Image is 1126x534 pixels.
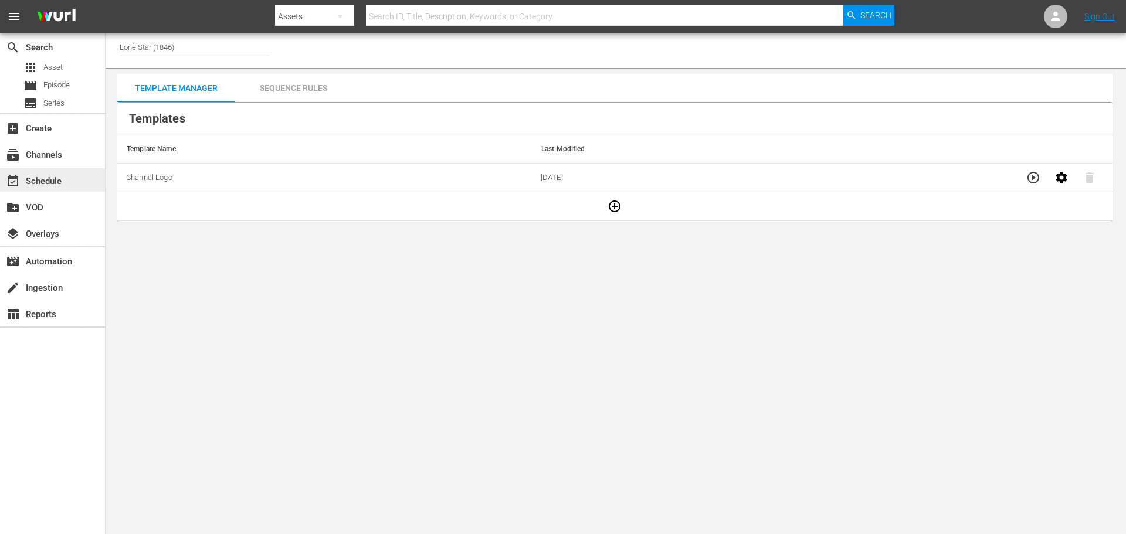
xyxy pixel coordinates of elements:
[7,9,21,23] span: menu
[43,62,63,73] span: Asset
[23,96,38,110] span: Series
[43,97,65,109] span: Series
[6,307,20,321] span: Reports
[117,74,235,102] button: Template Manager
[601,201,629,210] span: Add New
[1084,12,1115,21] a: Sign Out
[126,173,172,182] span: Channel Logo
[117,103,1113,135] th: Templates
[117,135,532,164] th: Template Name
[6,121,20,135] span: Create
[235,74,352,102] button: Sequence Rules
[6,281,20,295] span: Ingestion
[6,148,20,162] span: Channels
[23,60,38,74] span: Asset
[1047,172,1076,181] span: Edit
[532,135,1113,164] th: Last Modified
[23,79,38,93] span: Episode
[43,79,70,91] span: Episode
[6,40,20,55] span: Search
[860,5,891,26] span: Search
[1019,172,1047,181] span: Preview
[1076,172,1104,181] span: Can't delete template because it's used in 1 rule
[6,174,20,188] span: Schedule
[6,254,20,268] span: Automation
[843,5,894,26] button: Search
[6,227,20,241] span: Overlays
[541,173,563,182] span: 12/21/2024 04:17:26 +05:30
[6,200,20,215] span: VOD
[28,3,84,30] img: ans4CAIJ8jUAAAAAAAAAAAAAAAAAAAAAAAAgQb4GAAAAAAAAAAAAAAAAAAAAAAAAJMjXAAAAAAAAAAAAAAAAAAAAAAAAgAT5G...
